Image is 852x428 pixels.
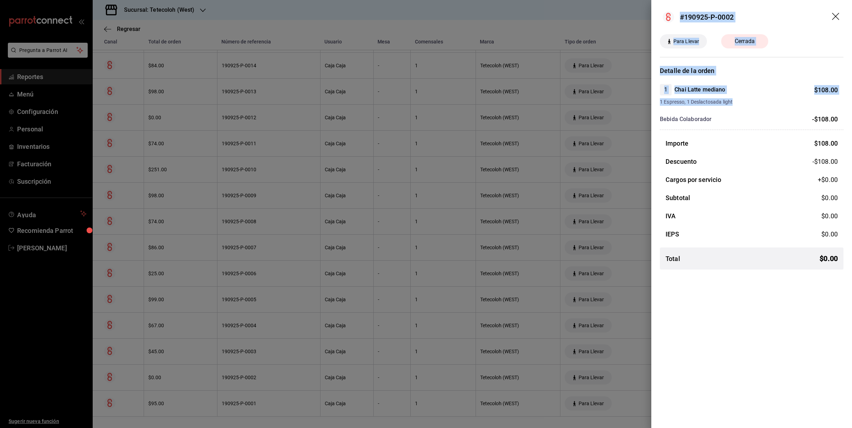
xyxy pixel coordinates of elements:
span: 1 Espresso, 1 Deslactosada light [660,98,838,106]
span: $ 0.00 [821,212,838,220]
h3: Cargos por servicio [666,175,722,184]
span: +$ 0.00 [818,175,838,184]
h3: Descuento [666,157,697,166]
h4: Chai Latte mediano [674,85,725,94]
h3: Total [666,254,680,263]
span: Cerrada [730,37,759,46]
span: 1 [660,85,672,94]
h3: IEPS [666,229,679,239]
h3: Detalle de la orden [660,66,843,75]
h3: IVA [666,211,676,221]
span: $ 108.00 [814,140,838,147]
h3: Subtotal [666,193,690,203]
span: -$108.00 [812,115,838,123]
span: -$108.00 [812,157,838,166]
h3: Importe [666,139,688,148]
h4: Bebida Colaborador [660,115,712,124]
span: $ 0.00 [820,253,838,264]
span: $ 0.00 [821,230,838,238]
span: Para Llevar [671,38,702,45]
span: $ 0.00 [821,194,838,202]
button: drag [832,13,841,21]
div: #190925-P-0002 [680,12,734,22]
span: $ 108.00 [814,86,838,94]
